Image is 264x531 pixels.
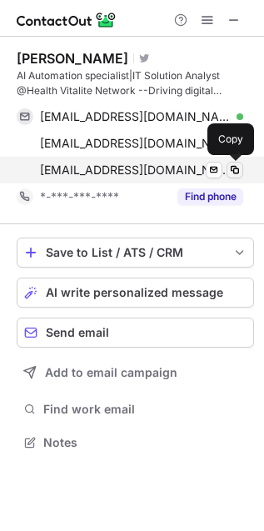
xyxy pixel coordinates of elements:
[177,188,243,205] button: Reveal Button
[40,109,231,124] span: [EMAIL_ADDRESS][DOMAIN_NAME]
[45,366,177,379] span: Add to email campaign
[17,50,128,67] div: [PERSON_NAME]
[17,358,254,388] button: Add to email campaign
[46,286,223,299] span: AI write personalized message
[46,326,109,339] span: Send email
[17,278,254,308] button: AI write personalized message
[43,435,247,450] span: Notes
[40,136,231,151] span: [EMAIL_ADDRESS][DOMAIN_NAME]
[17,398,254,421] button: Find work email
[40,163,231,178] span: [EMAIL_ADDRESS][DOMAIN_NAME]
[17,238,254,268] button: save-profile-one-click
[17,10,117,30] img: ContactOut v5.3.10
[17,431,254,454] button: Notes
[46,246,225,259] div: Save to List / ATS / CRM
[17,68,254,98] div: AI Automation specialist|IT Solution Analyst @Health Vitalite Network --Driving digital transform...
[43,402,247,417] span: Find work email
[17,318,254,348] button: Send email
